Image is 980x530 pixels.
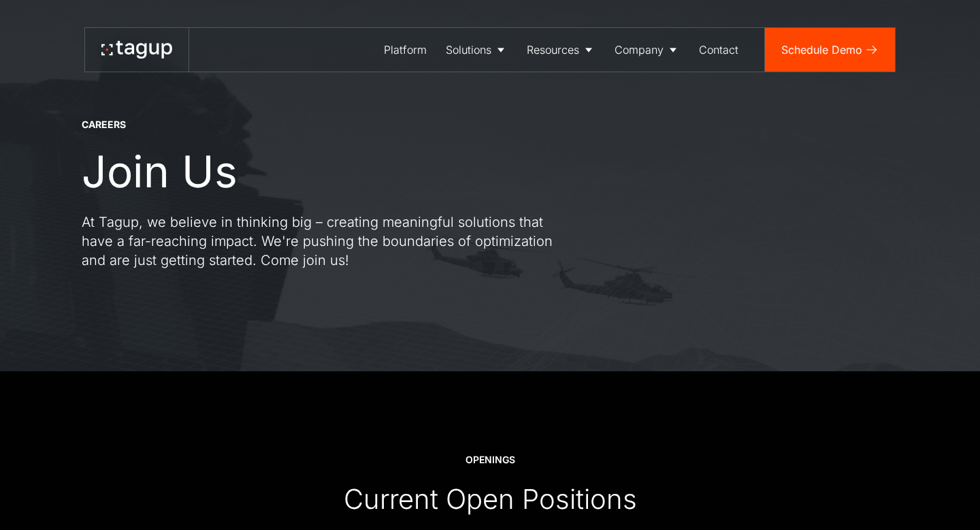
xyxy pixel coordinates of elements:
a: Platform [374,28,436,72]
a: Resources [517,28,605,72]
div: Contact [699,42,738,58]
a: Contact [689,28,748,72]
a: Company [605,28,689,72]
div: Resources [527,42,579,58]
p: At Tagup, we believe in thinking big – creating meaningful solutions that have a far-reaching imp... [82,213,572,270]
div: Solutions [446,42,491,58]
div: CAREERS [82,118,126,131]
div: Company [615,42,664,58]
div: Platform [384,42,427,58]
a: Schedule Demo [765,28,895,72]
div: Schedule Demo [781,42,862,58]
div: OPENINGS [465,453,515,467]
h1: Join Us [82,147,238,196]
a: Solutions [436,28,517,72]
div: Current Open Positions [344,482,637,516]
